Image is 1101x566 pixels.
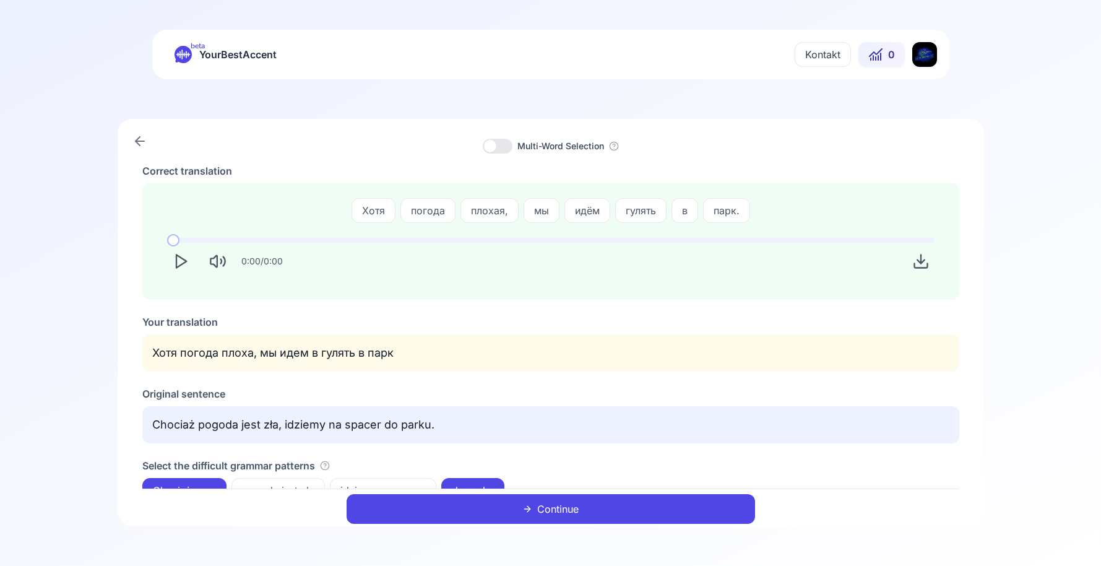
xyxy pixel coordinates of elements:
[517,140,604,152] button: Multi-Word Selection
[167,248,194,275] button: Play
[241,255,283,268] div: 0:00 / 0:00
[461,203,518,218] span: плохая,
[565,203,610,218] span: идём
[704,203,749,218] span: парк.
[330,483,436,498] span: idziemy na spacer
[142,163,232,178] h2: Correct translation
[888,47,895,62] span: 0
[615,198,667,223] button: гулять
[703,198,750,223] button: парк.
[232,483,324,498] span: pogoda jest zła
[352,203,395,218] span: Хотя
[199,46,277,63] span: YourBestAccent
[400,198,456,223] button: погода
[524,198,559,223] button: мы
[564,198,610,223] button: идём
[672,203,697,218] span: в
[142,386,225,401] h2: Original sentence
[912,42,937,67] img: KU
[616,203,666,218] span: гулять
[671,198,698,223] button: в
[191,41,205,51] span: beta
[142,315,218,329] h2: Your translation
[204,248,231,275] button: Mute
[907,248,935,275] button: Download audio
[165,46,287,63] a: betaYourBestAccent
[352,198,395,223] button: Хотя
[401,203,455,218] span: погода
[152,416,949,433] p: Chociaż pogoda jest zła, idziemy na spacer do parku.
[524,203,559,218] span: мы
[795,42,851,67] button: Kontakt
[142,458,315,473] h4: Select the difficult grammar patterns
[143,483,226,498] span: Chociaż..., ...
[442,483,504,498] span: do parku
[347,494,755,524] button: Continue
[858,42,905,67] button: 0
[460,198,519,223] button: плохая,
[152,344,949,362] p: Хотя погода плоха, мы идем в гулять в парк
